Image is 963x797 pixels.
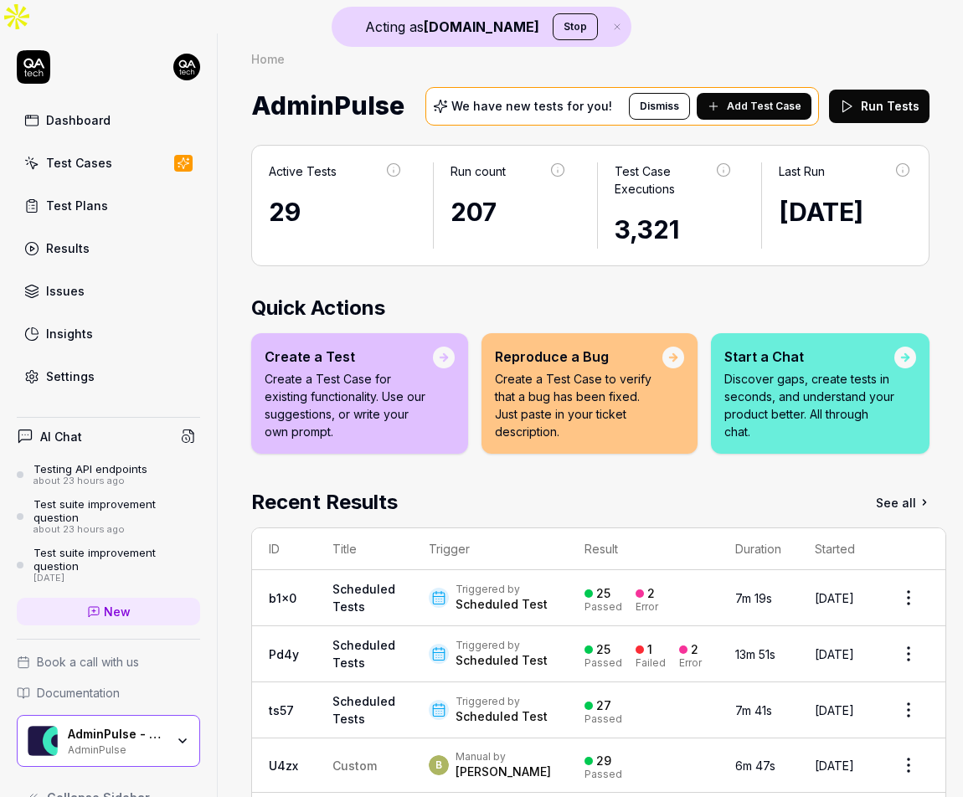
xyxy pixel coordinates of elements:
[251,293,930,323] h2: Quick Actions
[456,764,551,780] div: [PERSON_NAME]
[46,154,112,172] div: Test Cases
[456,695,548,708] div: Triggered by
[568,528,718,570] th: Result
[17,546,200,584] a: Test suite improvement question[DATE]
[553,13,598,40] button: Stop
[735,703,772,717] time: 7m 41s
[17,275,200,307] a: Issues
[46,368,95,385] div: Settings
[596,753,611,769] div: 29
[17,317,200,350] a: Insights
[46,325,93,342] div: Insights
[17,653,200,671] a: Book a call with us
[636,602,658,612] div: Error
[17,497,200,536] a: Test suite improvement questionabout 23 hours ago
[596,642,610,657] div: 25
[584,658,622,668] div: Passed
[495,370,662,440] p: Create a Test Case to verify that a bug has been fixed. Just paste in your ticket description.
[876,487,930,517] a: See all
[724,347,894,367] div: Start a Chat
[104,603,131,620] span: New
[647,586,655,601] div: 2
[779,162,825,180] div: Last Run
[596,698,611,713] div: 27
[28,726,58,756] img: AdminPulse - 0475.384.429 Logo
[316,528,412,570] th: Title
[33,524,200,536] div: about 23 hours ago
[451,162,506,180] div: Run count
[33,462,147,476] div: Testing API endpoints
[718,528,798,570] th: Duration
[727,99,801,114] span: Add Test Case
[17,189,200,222] a: Test Plans
[252,528,316,570] th: ID
[647,642,652,657] div: 1
[17,598,200,625] a: New
[697,93,811,120] button: Add Test Case
[615,211,731,249] div: 3,321
[584,602,622,612] div: Passed
[829,90,930,123] button: Run Tests
[584,769,622,779] div: Passed
[429,755,449,775] span: B
[269,703,294,717] a: ts57
[33,546,200,573] div: Test suite improvement question
[815,647,854,661] time: [DATE]
[451,193,567,231] div: 207
[456,708,548,725] div: Scheduled Test
[735,647,775,661] time: 13m 51s
[779,197,863,227] time: [DATE]
[265,347,433,367] div: Create a Test
[798,528,872,570] th: Started
[815,703,854,717] time: [DATE]
[269,758,298,773] a: U4zx
[735,758,775,773] time: 6m 47s
[451,100,612,112] p: We have new tests for you!
[615,162,716,198] div: Test Case Executions
[815,591,854,605] time: [DATE]
[332,638,395,670] a: Scheduled Tests
[40,428,82,445] h4: AI Chat
[17,462,200,487] a: Testing API endpointsabout 23 hours ago
[46,239,90,257] div: Results
[251,84,404,128] span: AdminPulse
[17,360,200,393] a: Settings
[46,197,108,214] div: Test Plans
[456,583,548,596] div: Triggered by
[456,750,551,764] div: Manual by
[173,54,200,80] img: 7ccf6c19-61ad-4a6c-8811-018b02a1b829.jpg
[269,162,337,180] div: Active Tests
[332,694,395,726] a: Scheduled Tests
[33,573,200,584] div: [DATE]
[17,104,200,136] a: Dashboard
[33,497,200,525] div: Test suite improvement question
[251,487,398,517] h2: Recent Results
[456,652,548,669] div: Scheduled Test
[495,347,662,367] div: Reproduce a Bug
[456,639,548,652] div: Triggered by
[724,370,894,440] p: Discover gaps, create tests in seconds, and understand your product better. All through chat.
[33,476,147,487] div: about 23 hours ago
[636,658,666,668] div: Failed
[456,596,548,613] div: Scheduled Test
[17,232,200,265] a: Results
[269,193,403,231] div: 29
[735,591,772,605] time: 7m 19s
[17,684,200,702] a: Documentation
[269,591,296,605] a: b1x0
[584,714,622,724] div: Passed
[46,282,85,300] div: Issues
[265,370,433,440] p: Create a Test Case for existing functionality. Use our suggestions, or write your own prompt.
[332,582,395,614] a: Scheduled Tests
[269,647,299,661] a: Pd4y
[17,715,200,767] button: AdminPulse - 0475.384.429 LogoAdminPulse - 0475.384.429AdminPulse
[251,50,285,67] div: Home
[332,758,377,773] span: Custom
[629,93,690,120] button: Dismiss
[17,147,200,179] a: Test Cases
[596,586,610,601] div: 25
[46,111,111,129] div: Dashboard
[691,642,698,657] div: 2
[68,742,165,755] div: AdminPulse
[679,658,702,668] div: Error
